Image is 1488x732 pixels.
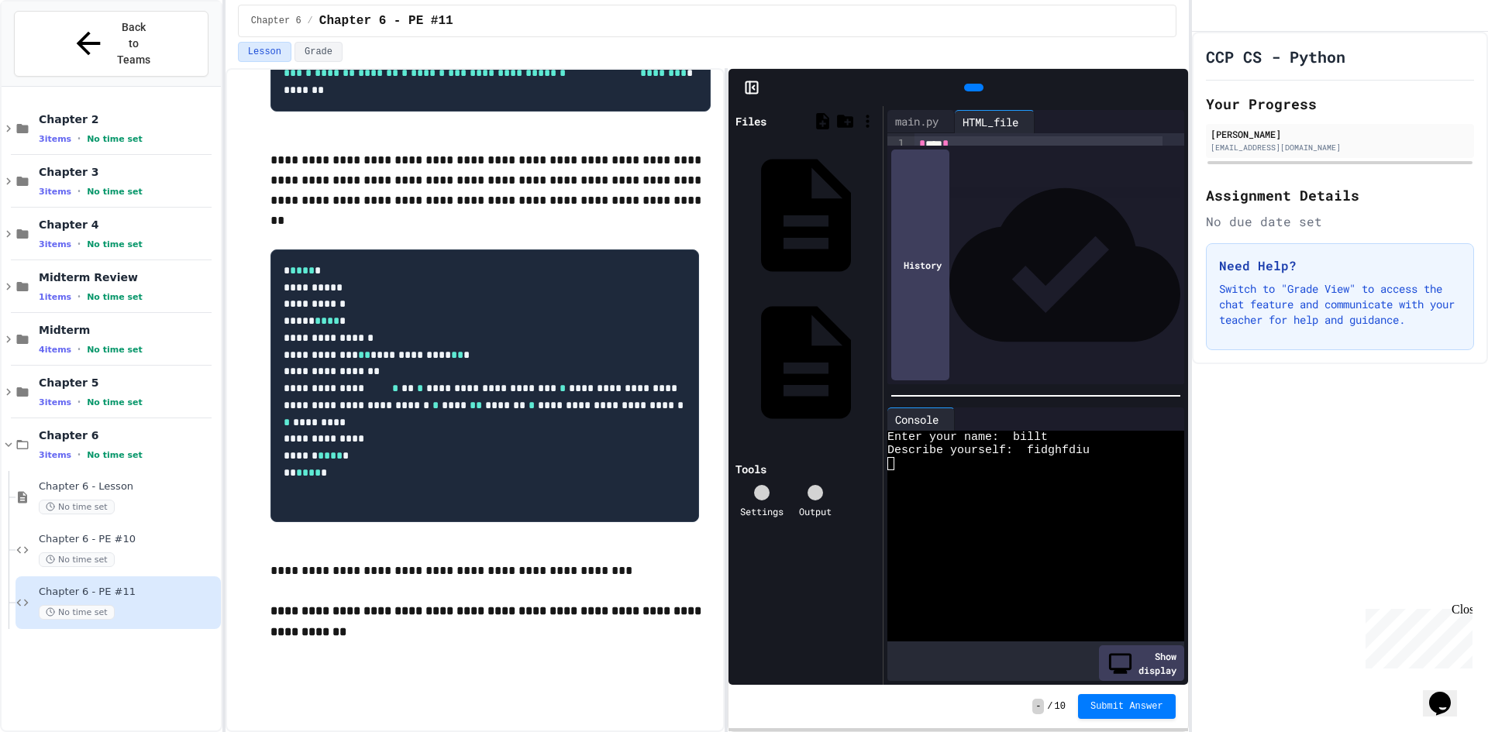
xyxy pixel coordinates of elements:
span: Chapter 3 [39,165,218,179]
span: No time set [39,552,115,567]
div: No due date set [1206,212,1474,231]
button: Lesson [238,42,291,62]
span: No time set [87,397,143,407]
span: Chapter 6 - PE #10 [39,533,218,546]
div: [EMAIL_ADDRESS][DOMAIN_NAME] [1211,142,1469,153]
span: 3 items [39,239,71,249]
span: • [77,238,81,250]
span: • [77,396,81,408]
span: No time set [87,450,143,460]
span: 4 items [39,345,71,355]
div: [PERSON_NAME] [1211,127,1469,141]
iframe: chat widget [1423,670,1472,717]
button: Grade [294,42,343,62]
span: / [308,15,313,27]
span: No time set [87,292,143,302]
span: Chapter 6 - PE #11 [39,586,218,599]
span: • [77,448,81,461]
iframe: chat widget [1359,603,1472,668]
h2: Your Progress [1206,93,1474,115]
span: Back to Teams [115,19,152,68]
span: • [77,343,81,356]
span: 3 items [39,187,71,197]
span: Chapter 6 - PE #11 [319,12,453,30]
p: Switch to "Grade View" to access the chat feature and communicate with your teacher for help and ... [1219,281,1461,328]
span: • [77,290,81,303]
span: • [77,132,81,145]
span: Chapter 4 [39,218,218,232]
h2: Assignment Details [1206,184,1474,206]
span: 3 items [39,397,71,407]
span: No time set [87,345,143,355]
span: No time set [87,239,143,249]
span: Chapter 5 [39,376,218,390]
span: Midterm Review [39,270,218,284]
span: No time set [39,500,115,514]
div: Chat with us now!Close [6,6,107,98]
span: 3 items [39,134,71,144]
span: Chapter 6 [251,15,301,27]
span: Chapter 6 - Lesson [39,480,218,493]
span: No time set [87,187,143,197]
span: No time set [87,134,143,144]
span: 3 items [39,450,71,460]
h3: Need Help? [1219,256,1461,275]
button: Back to Teams [14,11,208,77]
span: 1 items [39,292,71,302]
h1: CCP CS - Python [1206,46,1345,67]
span: Midterm [39,323,218,337]
span: No time set [39,605,115,620]
span: Chapter 6 [39,428,218,442]
span: • [77,185,81,198]
span: Chapter 2 [39,112,218,126]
